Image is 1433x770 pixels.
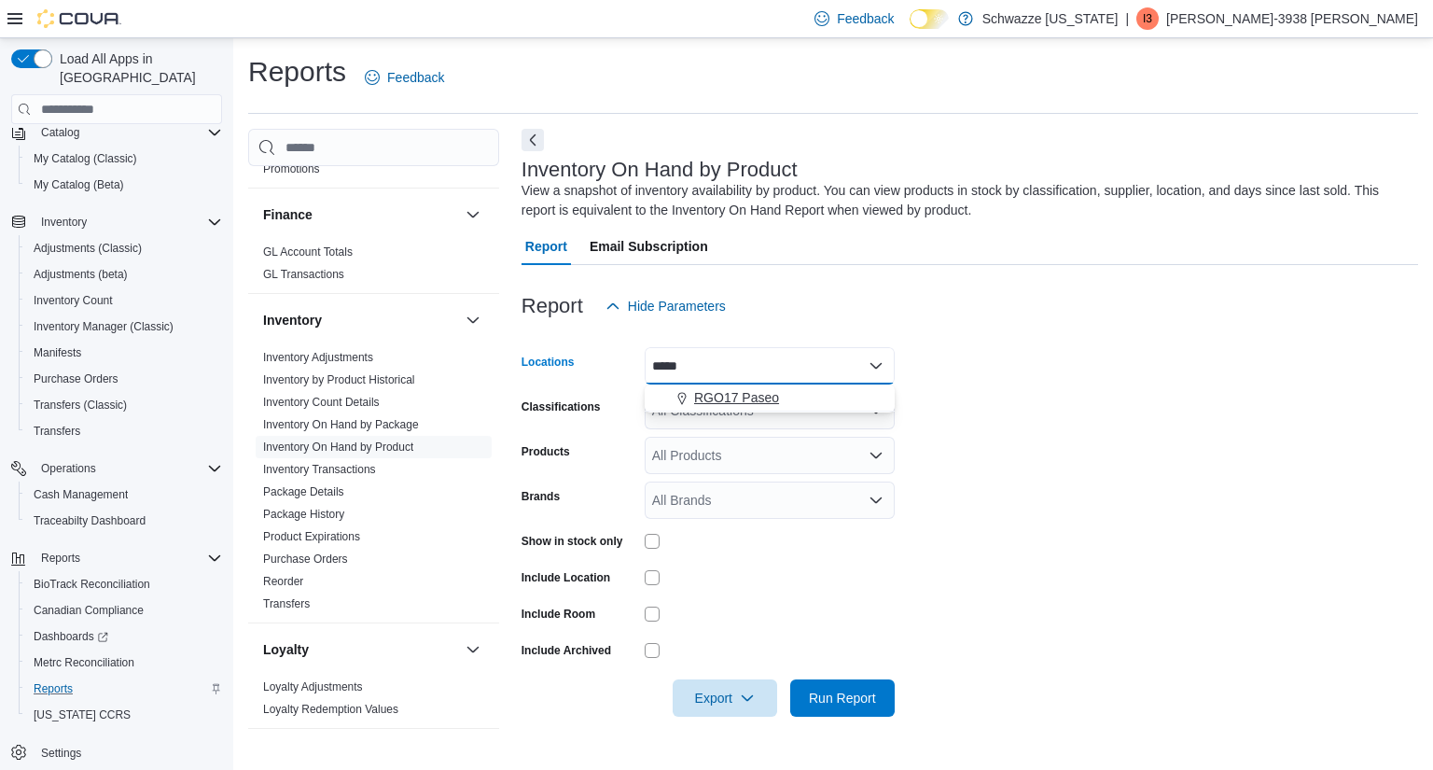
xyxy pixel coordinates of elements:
button: Inventory [263,311,458,329]
button: Purchase Orders [19,366,230,392]
span: My Catalog (Classic) [34,151,137,166]
span: I3 [1143,7,1152,30]
button: Loyalty [263,640,458,659]
span: Inventory [41,215,87,230]
span: RGO17 Paseo [694,388,779,407]
span: Catalog [34,121,222,144]
button: Catalog [4,119,230,146]
span: Promotions [263,161,320,176]
span: Product Expirations [263,529,360,544]
span: Feedback [387,68,444,87]
button: Operations [4,455,230,482]
label: Locations [522,355,575,370]
a: Purchase Orders [26,368,126,390]
input: Dark Mode [910,9,949,29]
button: Open list of options [869,493,883,508]
button: Open list of options [869,448,883,463]
span: Export [684,679,766,717]
span: Traceabilty Dashboard [34,513,146,528]
a: My Catalog (Beta) [26,174,132,196]
span: Transfers [26,420,222,442]
a: Reports [26,678,80,700]
a: Adjustments (Classic) [26,237,149,259]
span: Washington CCRS [26,704,222,726]
a: Canadian Compliance [26,599,151,622]
span: Inventory by Product Historical [263,372,415,387]
label: Classifications [522,399,601,414]
button: Loyalty [462,638,484,661]
span: GL Transactions [263,267,344,282]
span: Inventory Count Details [263,395,380,410]
a: Package History [263,508,344,521]
span: Canadian Compliance [26,599,222,622]
span: Email Subscription [590,228,708,265]
button: Adjustments (beta) [19,261,230,287]
p: [PERSON_NAME]-3938 [PERSON_NAME] [1166,7,1418,30]
div: Isaac-3938 Holliday [1136,7,1159,30]
span: Adjustments (beta) [34,267,128,282]
div: Finance [248,241,499,293]
a: Promotions [263,162,320,175]
button: Inventory [34,211,94,233]
img: Cova [37,9,121,28]
button: Manifests [19,340,230,366]
span: Adjustments (Classic) [34,241,142,256]
label: Include Archived [522,643,611,658]
span: Operations [34,457,222,480]
button: BioTrack Reconciliation [19,571,230,597]
h1: Reports [248,53,346,91]
p: | [1125,7,1129,30]
span: Report [525,228,567,265]
a: Transfers [263,597,310,610]
span: BioTrack Reconciliation [26,573,222,595]
a: Package Details [263,485,344,498]
span: Dashboards [34,629,108,644]
label: Include Room [522,607,595,622]
a: Manifests [26,342,89,364]
a: GL Transactions [263,268,344,281]
a: Dashboards [26,625,116,648]
button: Inventory [462,309,484,331]
a: Transfers [26,420,88,442]
button: [US_STATE] CCRS [19,702,230,728]
span: [US_STATE] CCRS [34,707,131,722]
span: Inventory On Hand by Package [263,417,419,432]
span: Inventory Manager (Classic) [34,319,174,334]
a: [US_STATE] CCRS [26,704,138,726]
span: Transfers [34,424,80,439]
a: GL Account Totals [263,245,353,259]
a: Adjustments (beta) [26,263,135,286]
span: Inventory Count [34,293,113,308]
span: Transfers (Classic) [34,398,127,413]
a: Inventory Adjustments [263,351,373,364]
a: Inventory On Hand by Package [263,418,419,431]
button: Run Report [790,679,895,717]
span: Inventory Count [26,289,222,312]
button: Close list of options [869,358,883,373]
span: Purchase Orders [26,368,222,390]
button: My Catalog (Beta) [19,172,230,198]
a: Loyalty Redemption Values [263,703,398,716]
span: Reports [26,678,222,700]
a: Inventory Transactions [263,463,376,476]
span: Hide Parameters [628,297,726,315]
button: Settings [4,739,230,766]
button: Adjustments (Classic) [19,235,230,261]
span: Inventory Manager (Classic) [26,315,222,338]
a: Inventory Count Details [263,396,380,409]
button: Inventory Count [19,287,230,314]
span: Adjustments (beta) [26,263,222,286]
button: Metrc Reconciliation [19,650,230,676]
span: Run Report [809,689,876,707]
a: Reorder [263,575,303,588]
span: Cash Management [34,487,128,502]
span: Manifests [34,345,81,360]
button: Traceabilty Dashboard [19,508,230,534]
button: Next [522,129,544,151]
span: Reports [41,551,80,566]
a: Settings [34,742,89,764]
label: Show in stock only [522,534,623,549]
span: Settings [41,746,81,761]
span: BioTrack Reconciliation [34,577,150,592]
